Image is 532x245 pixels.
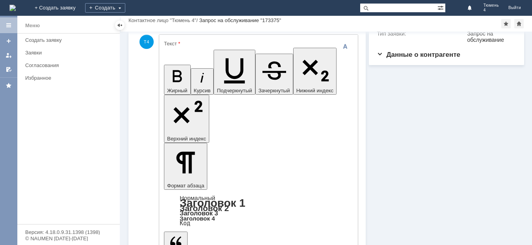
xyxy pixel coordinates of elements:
[293,48,337,95] button: Нижний индекс
[194,88,211,94] span: Курсив
[180,195,215,201] a: Нормальный
[437,4,445,11] span: Расширенный поиск
[296,88,334,94] span: Нижний индекс
[180,197,246,209] a: Заголовок 1
[128,17,199,23] div: /
[377,30,465,37] div: Тип заявки:
[501,19,511,28] div: Добавить в избранное
[377,51,460,58] span: Данные о контрагенте
[9,5,16,11] a: Перейти на домашнюю страницу
[217,88,252,94] span: Подчеркнутый
[467,30,513,43] div: Запрос на обслуживание
[167,88,188,94] span: Жирный
[22,47,118,59] a: Заявки
[164,41,352,46] div: Текст
[484,3,499,8] span: Тюмень
[167,183,204,189] span: Формат абзаца
[115,21,125,30] div: Скрыть меню
[9,5,16,11] img: logo
[25,21,40,30] div: Меню
[255,54,293,95] button: Зачеркнутый
[164,195,353,226] div: Формат абзаца
[2,49,15,62] a: Мои заявки
[22,34,118,46] a: Создать заявку
[164,143,207,189] button: Формат абзаца
[167,136,206,142] span: Верхний индекс
[128,17,196,23] a: Контактное лицо "Тюмень 4"
[180,209,218,217] a: Заголовок 3
[259,88,290,94] span: Зачеркнутый
[180,215,215,222] a: Заголовок 4
[25,75,106,81] div: Избранное
[2,63,15,76] a: Мои согласования
[340,42,350,51] span: Скрыть панель инструментов
[164,65,191,95] button: Жирный
[25,62,115,68] div: Согласования
[22,59,118,71] a: Согласования
[25,236,112,241] div: © NAUMEN [DATE]-[DATE]
[25,230,112,235] div: Версия: 4.18.0.9.31.1398 (1398)
[85,3,125,13] div: Создать
[484,8,499,13] span: 4
[2,35,15,47] a: Создать заявку
[191,68,214,95] button: Курсив
[3,3,115,28] div: На помаде белый налет, как на старом шоколаде. На видео постаралась показать. Партия № Р1ML14A24 ...
[25,37,115,43] div: Создать заявку
[25,50,115,56] div: Заявки
[514,19,524,28] div: Сделать домашней страницей
[214,50,255,94] button: Подчеркнутый
[199,17,281,23] div: Запрос на обслуживание "173375"
[140,35,154,49] span: Т4
[164,95,209,143] button: Верхний индекс
[180,204,229,213] a: Заголовок 2
[180,220,190,227] a: Код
